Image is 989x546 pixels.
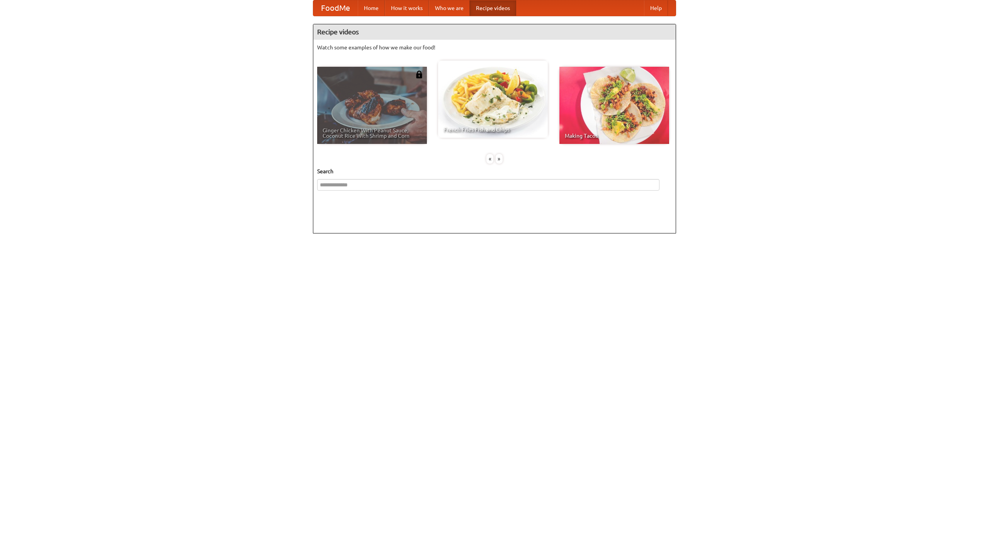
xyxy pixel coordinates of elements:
a: Making Tacos [559,67,669,144]
span: French Fries Fish and Chips [444,127,542,132]
div: « [486,154,493,164]
a: French Fries Fish and Chips [438,61,548,138]
a: FoodMe [313,0,358,16]
div: » [496,154,503,164]
h5: Search [317,167,672,175]
a: Who we are [429,0,470,16]
a: How it works [385,0,429,16]
p: Watch some examples of how we make our food! [317,44,672,51]
a: Help [644,0,668,16]
h4: Recipe videos [313,24,676,40]
a: Recipe videos [470,0,516,16]
img: 483408.png [415,71,423,78]
span: Making Tacos [565,133,664,139]
a: Home [358,0,385,16]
